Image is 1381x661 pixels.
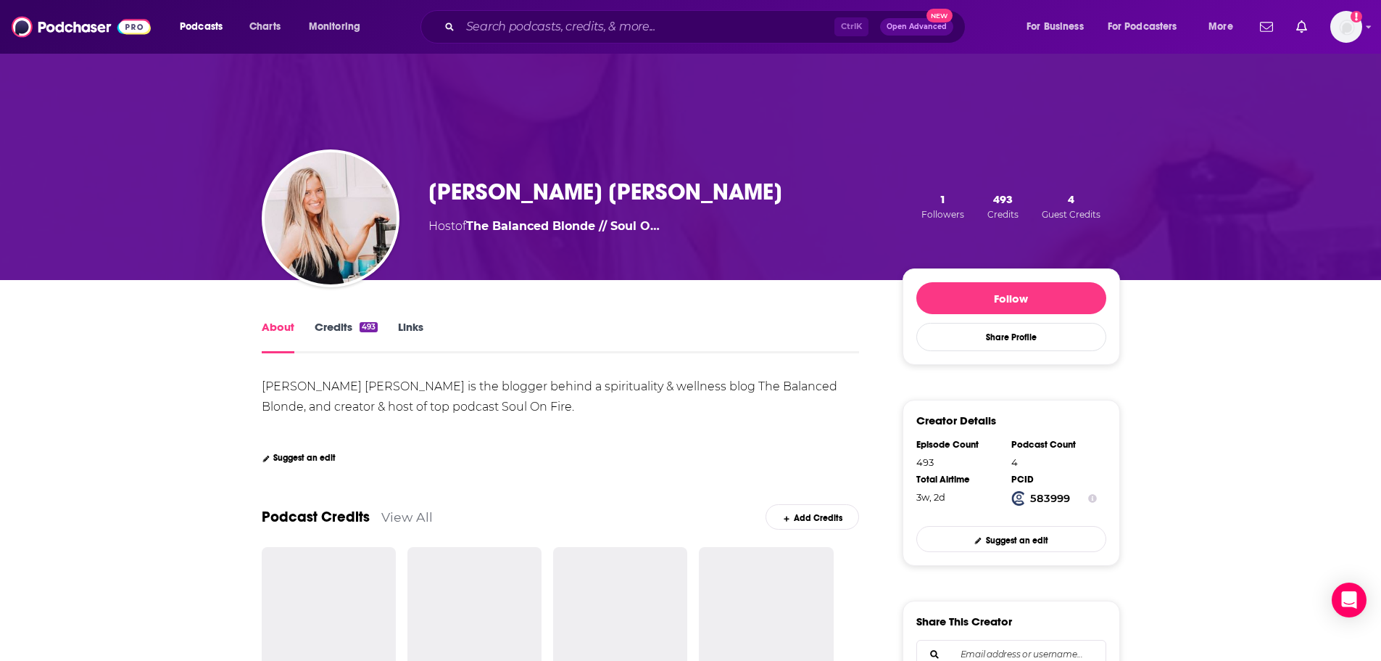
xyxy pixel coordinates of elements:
[180,17,223,37] span: Podcasts
[309,17,360,37] span: Monitoring
[315,320,378,353] a: Credits493
[262,453,336,463] a: Suggest an edit
[880,18,953,36] button: Open AdvancedNew
[262,508,370,526] a: Podcast Credits
[983,192,1023,221] button: 493Credits
[1068,192,1074,206] span: 4
[1198,15,1251,38] button: open menu
[398,320,423,353] a: Links
[916,439,1002,451] div: Episode Count
[916,323,1106,351] button: Share Profile
[1042,209,1100,220] span: Guest Credits
[262,320,294,353] a: About
[766,504,859,530] a: Add Credits
[428,178,782,206] h1: [PERSON_NAME] [PERSON_NAME]
[1098,15,1198,38] button: open menu
[1208,17,1233,37] span: More
[916,282,1106,314] button: Follow
[1011,456,1097,468] div: 4
[987,209,1019,220] span: Credits
[926,9,953,22] span: New
[1254,15,1279,39] a: Show notifications dropdown
[1290,15,1313,39] a: Show notifications dropdown
[265,152,397,284] img: Jordan Younger Albrecht
[1011,491,1026,506] img: Podchaser Creator ID logo
[1016,15,1102,38] button: open menu
[1108,17,1177,37] span: For Podcasters
[916,615,1012,628] h3: Share This Creator
[993,192,1013,206] span: 493
[1330,11,1362,43] img: User Profile
[1351,11,1362,22] svg: Add a profile image
[916,414,996,427] h3: Creator Details
[249,17,281,37] span: Charts
[834,17,868,36] span: Ctrl K
[381,509,433,525] a: View All
[916,491,945,503] span: 552 hours, 50 minutes, 7 seconds
[12,13,151,41] img: Podchaser - Follow, Share and Rate Podcasts
[1011,474,1097,485] div: PCID
[360,322,378,332] div: 493
[1037,192,1105,221] button: 4Guest Credits
[916,526,1106,551] a: Suggest an edit
[466,219,660,233] a: The Balanced Blonde // Soul On Fire
[916,474,1002,485] div: Total Airtime
[434,10,979,44] div: Search podcasts, credits, & more...
[1027,17,1084,37] span: For Business
[887,23,947,30] span: Open Advanced
[428,219,455,233] span: Host
[262,379,840,414] div: [PERSON_NAME] [PERSON_NAME] is the blogger behind a spirituality & wellness blog The Balanced Blo...
[455,219,660,233] span: of
[916,456,1002,468] div: 493
[1332,583,1367,617] div: Open Intercom Messenger
[1330,11,1362,43] button: Show profile menu
[299,15,379,38] button: open menu
[240,15,289,38] a: Charts
[921,209,964,220] span: Followers
[1330,11,1362,43] span: Logged in as hconnor
[170,15,241,38] button: open menu
[1011,439,1097,451] div: Podcast Count
[1088,491,1097,506] button: Show Info
[940,192,946,206] span: 1
[1030,492,1070,505] strong: 583999
[917,192,969,221] button: 1Followers
[460,15,834,38] input: Search podcasts, credits, & more...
